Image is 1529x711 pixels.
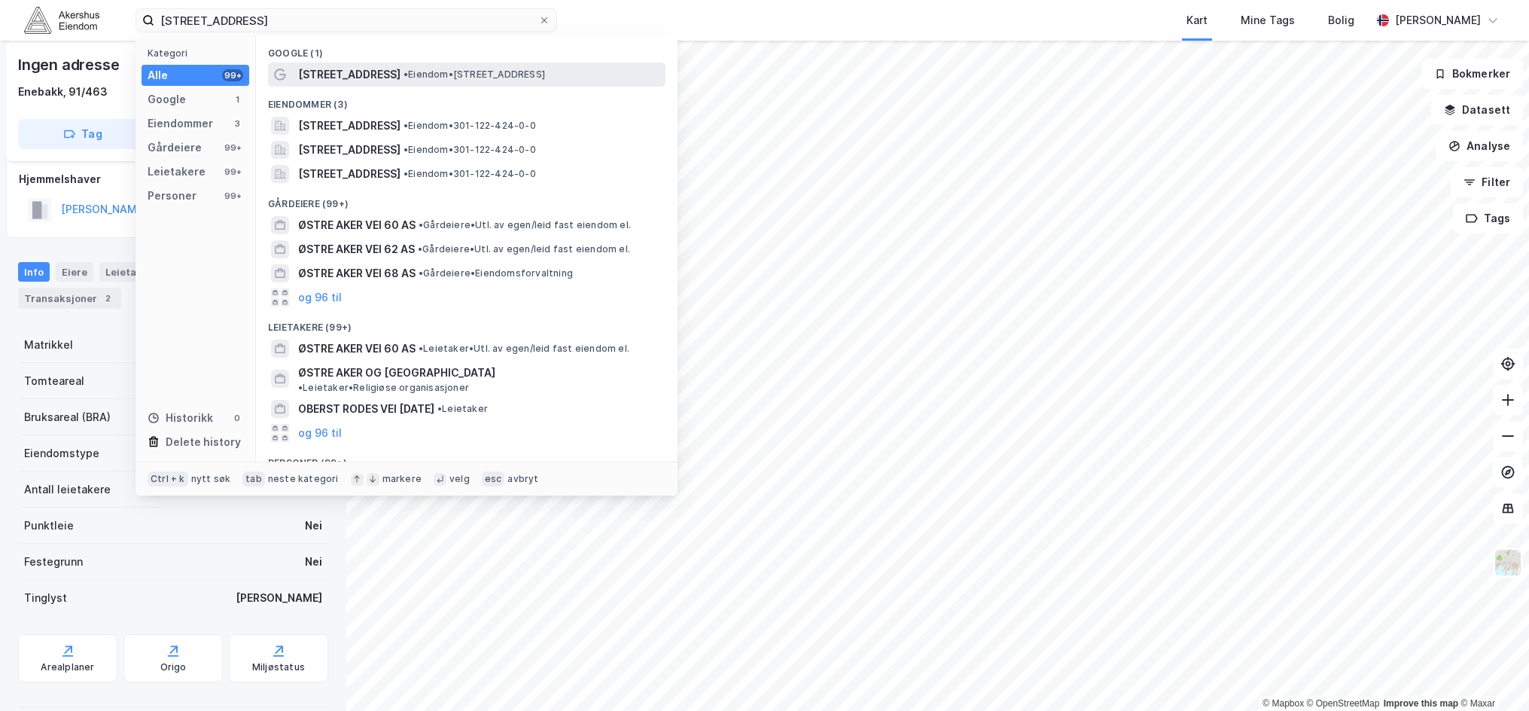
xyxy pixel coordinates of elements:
[419,219,631,231] span: Gårdeiere • Utl. av egen/leid fast eiendom el.
[1186,11,1208,29] div: Kart
[24,336,73,354] div: Matrikkel
[18,83,108,101] div: Enebakk, 91/463
[41,661,94,673] div: Arealplaner
[404,168,408,179] span: •
[298,424,342,442] button: og 96 til
[148,47,249,59] div: Kategori
[404,120,408,131] span: •
[24,553,83,571] div: Festegrunn
[148,139,202,157] div: Gårdeiere
[298,400,434,418] span: OBERST RODES VEI [DATE]
[222,166,243,178] div: 99+
[449,473,470,485] div: velg
[56,262,93,282] div: Eiere
[99,262,165,282] div: Leietakere
[298,288,342,307] button: og 96 til
[1453,203,1523,233] button: Tags
[305,553,322,571] div: Nei
[404,144,536,156] span: Eiendom • 301-122-424-0-0
[242,471,265,487] div: tab
[231,117,243,130] div: 3
[24,589,67,607] div: Tinglyst
[148,409,213,427] div: Historikk
[1262,698,1304,709] a: Mapbox
[18,119,148,149] button: Tag
[404,168,536,180] span: Eiendom • 301-122-424-0-0
[507,473,538,485] div: avbryt
[1431,95,1523,125] button: Datasett
[19,170,327,188] div: Hjemmelshaver
[298,216,416,234] span: ØSTRE AKER VEI 60 AS
[1436,131,1523,161] button: Analyse
[148,90,186,108] div: Google
[256,186,678,213] div: Gårdeiere (99+)
[268,473,339,485] div: neste kategori
[418,243,630,255] span: Gårdeiere • Utl. av egen/leid fast eiendom el.
[231,412,243,424] div: 0
[256,87,678,114] div: Eiendommer (3)
[100,291,115,306] div: 2
[1241,11,1295,29] div: Mine Tags
[404,69,545,81] span: Eiendom • [STREET_ADDRESS]
[24,444,99,462] div: Eiendomstype
[148,471,188,487] div: Ctrl + k
[1328,11,1354,29] div: Bolig
[148,187,196,205] div: Personer
[1384,698,1458,709] a: Improve this map
[18,288,121,309] div: Transaksjoner
[148,163,206,181] div: Leietakere
[298,382,469,394] span: Leietaker • Religiøse organisasjoner
[24,372,84,390] div: Tomteareal
[24,408,111,426] div: Bruksareal (BRA)
[18,262,50,282] div: Info
[154,9,538,32] input: Søk på adresse, matrikkel, gårdeiere, leietakere eller personer
[419,343,629,355] span: Leietaker • Utl. av egen/leid fast eiendom el.
[404,144,408,155] span: •
[18,53,122,77] div: Ingen adresse
[24,517,74,535] div: Punktleie
[305,517,322,535] div: Nei
[418,243,422,255] span: •
[298,364,495,382] span: ØSTRE AKER OG [GEOGRAPHIC_DATA]
[298,141,401,159] span: [STREET_ADDRESS]
[382,473,422,485] div: markere
[419,267,573,279] span: Gårdeiere • Eiendomsforvaltning
[1451,167,1523,197] button: Filter
[236,589,322,607] div: [PERSON_NAME]
[419,219,423,230] span: •
[298,117,401,135] span: [STREET_ADDRESS]
[148,114,213,133] div: Eiendommer
[1421,59,1523,89] button: Bokmerker
[482,471,505,487] div: esc
[24,7,99,33] img: akershus-eiendom-logo.9091f326c980b4bce74ccdd9f866810c.svg
[404,120,536,132] span: Eiendom • 301-122-424-0-0
[419,267,423,279] span: •
[148,66,168,84] div: Alle
[1395,11,1481,29] div: [PERSON_NAME]
[298,66,401,84] span: [STREET_ADDRESS]
[437,403,488,415] span: Leietaker
[437,403,442,414] span: •
[160,661,187,673] div: Origo
[1307,698,1380,709] a: OpenStreetMap
[222,190,243,202] div: 99+
[419,343,423,354] span: •
[298,382,303,393] span: •
[1454,639,1529,711] iframe: Chat Widget
[231,93,243,105] div: 1
[298,340,416,358] span: ØSTRE AKER VEI 60 AS
[24,481,111,499] div: Antall leietakere
[222,69,243,81] div: 99+
[222,142,243,154] div: 99+
[298,240,415,258] span: ØSTRE AKER VEI 62 AS
[166,433,241,451] div: Delete history
[298,165,401,183] span: [STREET_ADDRESS]
[256,35,678,63] div: Google (1)
[256,445,678,472] div: Personer (99+)
[1494,548,1522,577] img: Z
[256,310,678,337] div: Leietakere (99+)
[1454,639,1529,711] div: Kontrollprogram for chat
[298,264,416,282] span: ØSTRE AKER VEI 68 AS
[252,661,305,673] div: Miljøstatus
[191,473,231,485] div: nytt søk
